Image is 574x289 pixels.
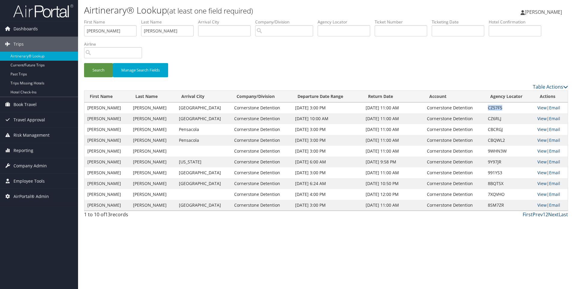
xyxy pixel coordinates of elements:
label: Company/Division [255,19,318,25]
span: [PERSON_NAME] [525,9,562,15]
td: [PERSON_NAME] [84,189,130,200]
a: Last [559,211,568,218]
td: [DATE] 3:00 PM [292,200,362,211]
td: Pensacola [176,135,231,146]
a: Email [549,191,560,197]
td: Cornerstone Detention [424,135,485,146]
td: CBCRGJ [485,124,534,135]
td: [PERSON_NAME] [130,146,176,157]
th: Agency Locator: activate to sort column ascending [485,91,534,102]
td: [DATE] 3:00 PM [292,167,362,178]
a: View [537,137,547,143]
th: Company/Division [231,91,292,102]
td: [DATE] 11:00 AM [363,124,424,135]
td: 7XQVHO [485,189,534,200]
td: [DATE] 11:00 AM [363,167,424,178]
a: Next [548,211,559,218]
td: Cornerstone Detention [231,189,292,200]
th: Actions [534,91,568,102]
td: 9WHN3W [485,146,534,157]
td: Cornerstone Detention [424,178,485,189]
td: CBQWL2 [485,135,534,146]
a: [PERSON_NAME] [521,3,568,21]
td: | [534,113,568,124]
td: [DATE] 3:00 PM [292,102,362,113]
span: Risk Management [14,128,50,143]
td: 9Y97JR [485,157,534,167]
td: [PERSON_NAME] [130,124,176,135]
span: Travel Approval [14,112,45,127]
a: View [537,181,547,186]
td: [DATE] 3:00 PM [292,135,362,146]
h1: Airtinerary® Lookup [84,4,407,17]
td: Pensacola [176,124,231,135]
td: 991YS3 [485,167,534,178]
td: Cornerstone Detention [424,200,485,211]
td: Cornerstone Detention [424,167,485,178]
a: View [537,202,547,208]
th: Last Name: activate to sort column ascending [130,91,176,102]
td: Cornerstone Detention [231,178,292,189]
td: [PERSON_NAME] [130,178,176,189]
td: [DATE] 6:24 AM [292,178,362,189]
label: Last Name [141,19,198,25]
th: Return Date: activate to sort column ascending [363,91,424,102]
th: First Name: activate to sort column ascending [84,91,130,102]
a: First [523,211,533,218]
td: Cornerstone Detention [231,124,292,135]
td: [PERSON_NAME] [130,189,176,200]
td: Cornerstone Detention [424,124,485,135]
a: Email [549,170,560,175]
td: Cornerstone Detention [231,135,292,146]
td: [GEOGRAPHIC_DATA] [176,200,231,211]
td: 8BQTSX [485,178,534,189]
td: [DATE] 11:00 AM [363,102,424,113]
td: | [534,157,568,167]
td: [US_STATE] [176,157,231,167]
a: Email [549,105,560,111]
td: [DATE] 4:00 PM [292,189,362,200]
td: [DATE] 10:00 AM [292,113,362,124]
label: First Name [84,19,141,25]
span: Trips [14,37,24,52]
img: airportal-logo.png [13,4,73,18]
td: [DATE] 6:00 AM [292,157,362,167]
span: Book Travel [14,97,37,112]
td: Cornerstone Detention [424,102,485,113]
td: Cornerstone Detention [231,167,292,178]
td: | [534,102,568,113]
span: AirPortal® Admin [14,189,49,204]
a: View [537,116,547,121]
td: Cornerstone Detention [231,146,292,157]
a: View [537,191,547,197]
a: Email [549,148,560,154]
td: [PERSON_NAME] [84,102,130,113]
td: | [534,124,568,135]
td: Cornerstone Detention [424,113,485,124]
div: 1 to 10 of records [84,211,198,221]
td: [DATE] 9:58 PM [363,157,424,167]
td: | [534,167,568,178]
label: Ticketing Date [432,19,489,25]
td: [PERSON_NAME] [84,113,130,124]
span: Employee Tools [14,174,45,189]
td: Cornerstone Detention [231,157,292,167]
td: [PERSON_NAME] [84,146,130,157]
a: View [537,148,547,154]
a: Prev [533,211,543,218]
td: Cornerstone Detention [231,200,292,211]
td: | [534,189,568,200]
td: Cornerstone Detention [424,157,485,167]
label: Arrival City [198,19,255,25]
a: Email [549,137,560,143]
a: View [537,126,547,132]
td: [PERSON_NAME] [130,102,176,113]
td: [DATE] 3:00 PM [292,124,362,135]
label: Agency Locator [318,19,375,25]
th: Arrival City: activate to sort column ascending [176,91,231,102]
td: [PERSON_NAME] [130,135,176,146]
td: [PERSON_NAME] [130,113,176,124]
td: | [534,146,568,157]
td: [PERSON_NAME] [84,167,130,178]
span: 13 [105,211,110,218]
